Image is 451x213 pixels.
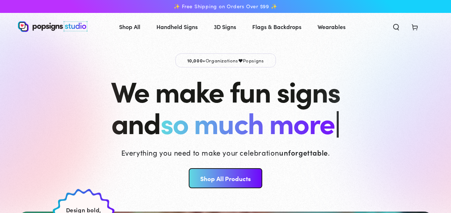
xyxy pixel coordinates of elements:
a: Shop All Products [189,168,262,188]
span: 3D Signs [214,22,236,32]
h1: We make fun signs and [111,75,340,138]
a: 3D Signs [208,17,241,36]
span: Shop All [119,22,140,32]
span: so much more [160,102,334,142]
summary: Search our site [387,19,405,34]
img: Popsigns Studio [18,21,88,32]
strong: unforgettable [279,147,328,157]
a: Handheld Signs [151,17,203,36]
a: Shop All [114,17,146,36]
a: Flags & Backdrops [247,17,307,36]
span: ✨ Free Shipping on Orders Over $99 ✨ [174,3,277,10]
p: Everything you need to make your celebration . [121,147,330,157]
span: Flags & Backdrops [252,22,301,32]
span: | [334,101,340,142]
a: Wearables [312,17,351,36]
span: Wearables [318,22,346,32]
p: Organizations Popsigns [175,53,276,67]
span: Handheld Signs [156,22,198,32]
span: 10,000+ [187,57,206,63]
